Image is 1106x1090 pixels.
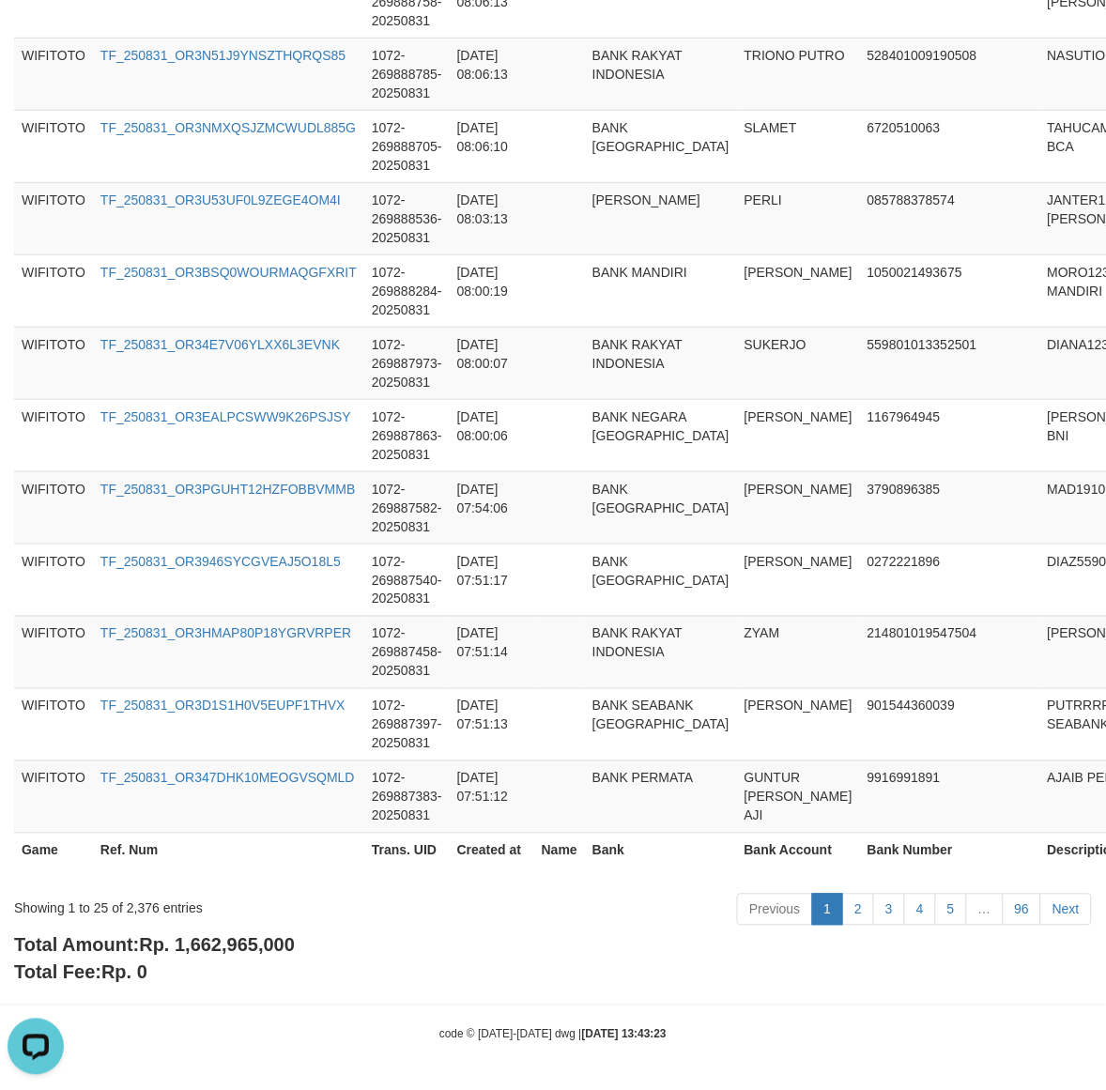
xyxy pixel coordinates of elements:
[450,833,534,886] th: Created at
[860,110,1040,182] td: 6720510063
[100,626,351,641] a: TF_250831_OR3HMAP80P18YGRVRPER
[364,399,450,471] td: 1072-269887863-20250831
[860,471,1040,544] td: 3790896385
[860,254,1040,327] td: 1050021493675
[737,688,860,760] td: [PERSON_NAME]
[737,894,812,926] a: Previous
[842,894,874,926] a: 2
[450,182,534,254] td: [DATE] 08:03:13
[14,760,93,833] td: WIFITOTO
[904,894,936,926] a: 4
[860,327,1040,399] td: 559801013352501
[364,182,450,254] td: 1072-269888536-20250831
[534,833,585,886] th: Name
[585,399,737,471] td: BANK NEGARA [GEOGRAPHIC_DATA]
[1040,894,1092,926] a: Next
[1003,894,1042,926] a: 96
[14,471,93,544] td: WIFITOTO
[364,38,450,110] td: 1072-269888785-20250831
[585,327,737,399] td: BANK RAKYAT INDONESIA
[364,760,450,833] td: 1072-269887383-20250831
[139,935,295,956] span: Rp. 1,662,965,000
[860,688,1040,760] td: 901544360039
[100,192,341,207] a: TF_250831_OR3U53UF0L9ZEGE4OM4I
[582,1028,667,1041] strong: [DATE] 13:43:23
[935,894,967,926] a: 5
[585,760,737,833] td: BANK PERMATA
[737,399,860,471] td: [PERSON_NAME]
[14,935,295,956] b: Total Amount:
[585,688,737,760] td: BANK SEABANK [GEOGRAPHIC_DATA]
[14,182,93,254] td: WIFITOTO
[8,8,64,64] button: Open LiveChat chat widget
[737,110,860,182] td: SLAMET
[14,327,93,399] td: WIFITOTO
[14,616,93,688] td: WIFITOTO
[14,38,93,110] td: WIFITOTO
[873,894,905,926] a: 3
[364,544,450,616] td: 1072-269887540-20250831
[737,327,860,399] td: SUKERJO
[737,544,860,616] td: [PERSON_NAME]
[737,471,860,544] td: [PERSON_NAME]
[364,616,450,688] td: 1072-269887458-20250831
[737,833,860,886] th: Bank Account
[450,399,534,471] td: [DATE] 08:00:06
[585,110,737,182] td: BANK [GEOGRAPHIC_DATA]
[450,688,534,760] td: [DATE] 07:51:13
[364,471,450,544] td: 1072-269887582-20250831
[450,38,534,110] td: [DATE] 08:06:13
[100,265,357,280] a: TF_250831_OR3BSQ0WOURMAQGFXRIT
[364,833,450,886] th: Trans. UID
[585,616,737,688] td: BANK RAKYAT INDONESIA
[439,1028,667,1041] small: code © [DATE]-[DATE] dwg |
[93,833,364,886] th: Ref. Num
[450,616,534,688] td: [DATE] 07:51:14
[737,38,860,110] td: TRIONO PUTRO
[737,616,860,688] td: ZYAM
[450,110,534,182] td: [DATE] 08:06:10
[860,760,1040,833] td: 9916991891
[860,833,1040,886] th: Bank Number
[585,544,737,616] td: BANK [GEOGRAPHIC_DATA]
[450,254,534,327] td: [DATE] 08:00:19
[450,760,534,833] td: [DATE] 07:51:12
[737,182,860,254] td: PERLI
[585,254,737,327] td: BANK MANDIRI
[585,182,737,254] td: [PERSON_NAME]
[14,833,93,886] th: Game
[100,409,351,424] a: TF_250831_OR3EALPCSWW9K26PSJSY
[14,892,447,918] div: Showing 1 to 25 of 2,376 entries
[14,110,93,182] td: WIFITOTO
[585,471,737,544] td: BANK [GEOGRAPHIC_DATA]
[364,110,450,182] td: 1072-269888705-20250831
[101,962,147,983] span: Rp. 0
[100,699,346,714] a: TF_250831_OR3D1S1H0V5EUPF1THVX
[585,38,737,110] td: BANK RAKYAT INDONESIA
[450,544,534,616] td: [DATE] 07:51:17
[737,760,860,833] td: GUNTUR [PERSON_NAME] AJI
[14,544,93,616] td: WIFITOTO
[100,554,341,569] a: TF_250831_OR3946SYCGVEAJ5O18L5
[364,688,450,760] td: 1072-269887397-20250831
[812,894,844,926] a: 1
[966,894,1004,926] a: …
[860,399,1040,471] td: 1167964945
[100,771,355,786] a: TF_250831_OR347DHK10MEOGVSQMLD
[14,399,93,471] td: WIFITOTO
[737,254,860,327] td: [PERSON_NAME]
[860,544,1040,616] td: 0272221896
[100,482,356,497] a: TF_250831_OR3PGUHT12HZFOBBVMMB
[450,471,534,544] td: [DATE] 07:54:06
[364,327,450,399] td: 1072-269887973-20250831
[860,38,1040,110] td: 528401009190508
[14,254,93,327] td: WIFITOTO
[100,48,346,63] a: TF_250831_OR3N51J9YNSZTHQRQS85
[364,254,450,327] td: 1072-269888284-20250831
[100,120,356,135] a: TF_250831_OR3NMXQSJZMCWUDL885G
[860,182,1040,254] td: 085788378574
[14,688,93,760] td: WIFITOTO
[450,327,534,399] td: [DATE] 08:00:07
[100,337,340,352] a: TF_250831_OR34E7V06YLXX6L3EVNK
[585,833,737,886] th: Bank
